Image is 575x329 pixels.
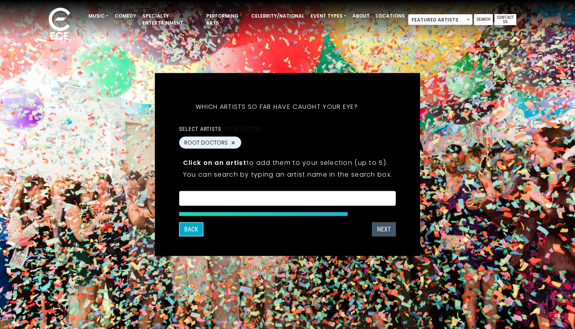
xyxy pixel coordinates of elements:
a: About [349,9,373,23]
img: ece_new_logo_whitev2-1.png [40,5,79,43]
h5: Which artists so far have caught your eye? [179,93,375,121]
label: Select artists [179,125,262,132]
a: Celebrity/National [248,9,307,23]
a: Specialty Entertainment [139,9,203,30]
span: (1/5 selected) [221,126,262,132]
span: ROOT DOCTORS [184,139,228,147]
button: Next [372,222,396,237]
a: Locations [373,9,408,23]
span: Featured Artists [408,14,472,25]
a: Music [85,9,111,23]
a: Contact Us [494,14,516,25]
textarea: Search [184,196,391,203]
p: to add them to your selection (up to 5). [183,158,392,168]
a: Event Types [307,9,349,23]
a: Comedy [111,9,139,23]
button: Back [179,222,203,237]
button: Remove ROOT DOCTORS [230,139,236,146]
a: Search [474,14,493,25]
a: Performing Arts [203,9,248,30]
strong: Click on an artist [183,158,246,167]
p: You can search by typing an artist name in the search box. [183,170,392,179]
